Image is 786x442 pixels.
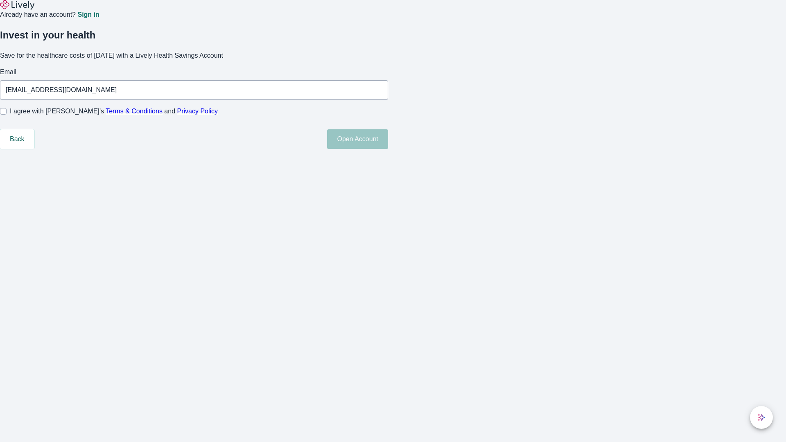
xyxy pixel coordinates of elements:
button: chat [750,406,773,429]
a: Sign in [77,11,99,18]
svg: Lively AI Assistant [757,413,766,422]
a: Privacy Policy [177,108,218,115]
a: Terms & Conditions [106,108,163,115]
span: I agree with [PERSON_NAME]’s and [10,106,218,116]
